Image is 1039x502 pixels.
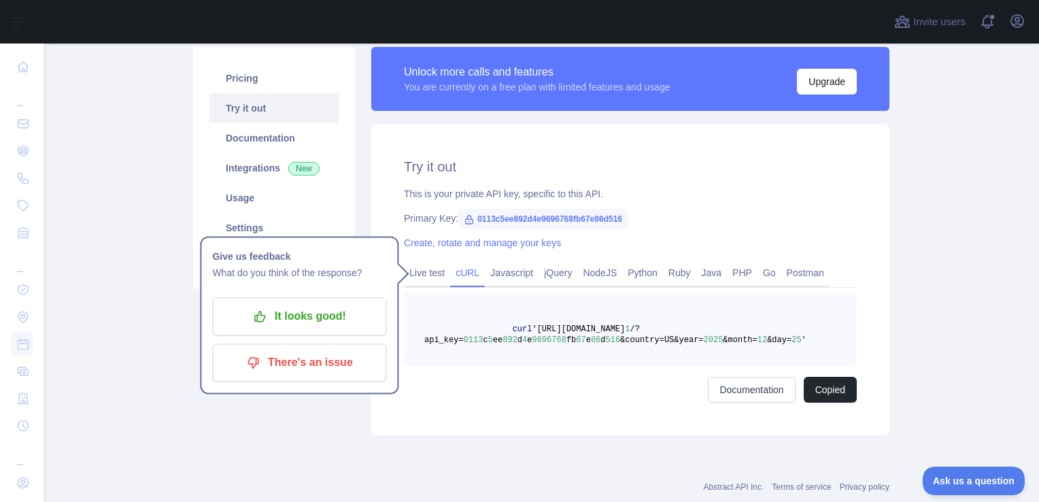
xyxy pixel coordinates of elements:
h2: Try it out [404,157,857,176]
a: Settings [209,213,339,243]
span: 0113 [464,335,483,345]
a: Postman [781,262,830,284]
a: Documentation [708,377,795,403]
div: This is your private API key, specific to this API. [404,187,857,201]
span: 4 [522,335,527,345]
p: There's an issue [222,351,376,374]
iframe: Toggle Customer Support [923,467,1025,495]
span: &day= [767,335,791,345]
span: d [600,335,605,345]
a: Java [696,262,728,284]
span: New [288,162,320,175]
a: Integrations New [209,153,339,183]
span: ee [493,335,503,345]
a: Javascript [485,262,539,284]
span: 67 [576,335,585,345]
span: &country=US&year= [620,335,703,345]
span: curl [513,324,532,334]
span: 86 [591,335,600,345]
span: Invite users [913,14,966,30]
a: Usage [209,183,339,213]
span: 1 [625,324,630,334]
span: 5 [488,335,493,345]
span: ' [802,335,806,345]
span: e [586,335,591,345]
span: c [483,335,488,345]
span: 0113c5ee892d4e9696768fb67e86d516 [458,209,628,229]
p: It looks good! [222,305,376,328]
span: 892 [503,335,517,345]
span: 2025 [704,335,723,345]
a: Pricing [209,63,339,93]
a: PHP [727,262,757,284]
button: There's an issue [212,344,386,382]
span: 25 [791,335,801,345]
span: &month= [723,335,757,345]
div: ... [11,82,33,109]
div: Primary Key: [404,212,857,225]
a: Python [622,262,663,284]
span: 12 [757,335,767,345]
a: cURL [450,262,485,284]
a: Privacy policy [840,482,889,492]
a: Terms of service [772,482,831,492]
span: d [517,335,522,345]
a: jQuery [539,262,577,284]
a: Try it out [209,93,339,123]
a: Abstract API Inc. [704,482,764,492]
a: Go [757,262,781,284]
div: ... [11,441,33,468]
div: Unlock more calls and features [404,64,670,80]
a: Documentation [209,123,339,153]
div: ... [11,248,33,275]
a: Live test [404,262,450,284]
span: 516 [606,335,621,345]
h1: Give us feedback [212,248,386,265]
p: What do you think of the response? [212,265,386,281]
a: Create, rotate and manage your keys [404,237,561,248]
button: Invite users [891,11,968,33]
span: '[URL][DOMAIN_NAME] [532,324,625,334]
button: It looks good! [212,297,386,335]
span: fb [566,335,576,345]
span: e [527,335,532,345]
span: 9696768 [532,335,566,345]
a: NodeJS [577,262,622,284]
button: Upgrade [797,69,857,95]
button: Copied [804,377,857,403]
a: Ruby [663,262,696,284]
div: You are currently on a free plan with limited features and usage [404,80,670,94]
